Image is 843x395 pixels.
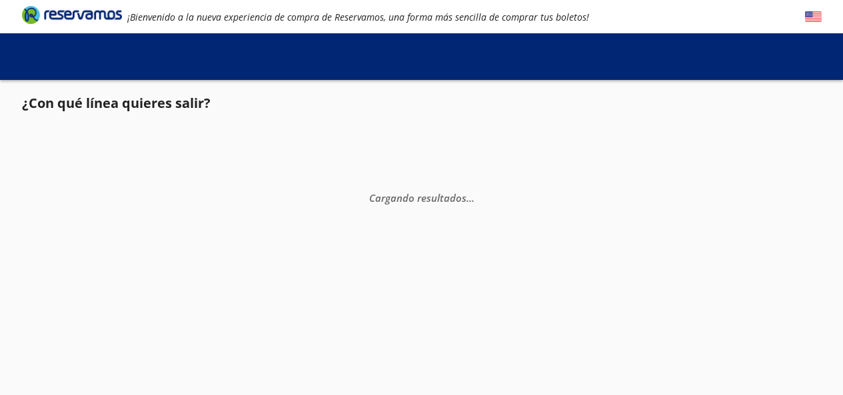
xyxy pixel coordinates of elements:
[805,9,822,25] button: English
[472,191,474,204] span: .
[466,191,469,204] span: .
[22,5,122,29] a: Brand Logo
[469,191,472,204] span: .
[127,11,589,23] em: ¡Bienvenido a la nueva experiencia de compra de Reservamos, una forma más sencilla de comprar tus...
[369,191,474,204] em: Cargando resultados
[22,5,122,25] i: Brand Logo
[22,93,211,113] p: ¿Con qué línea quieres salir?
